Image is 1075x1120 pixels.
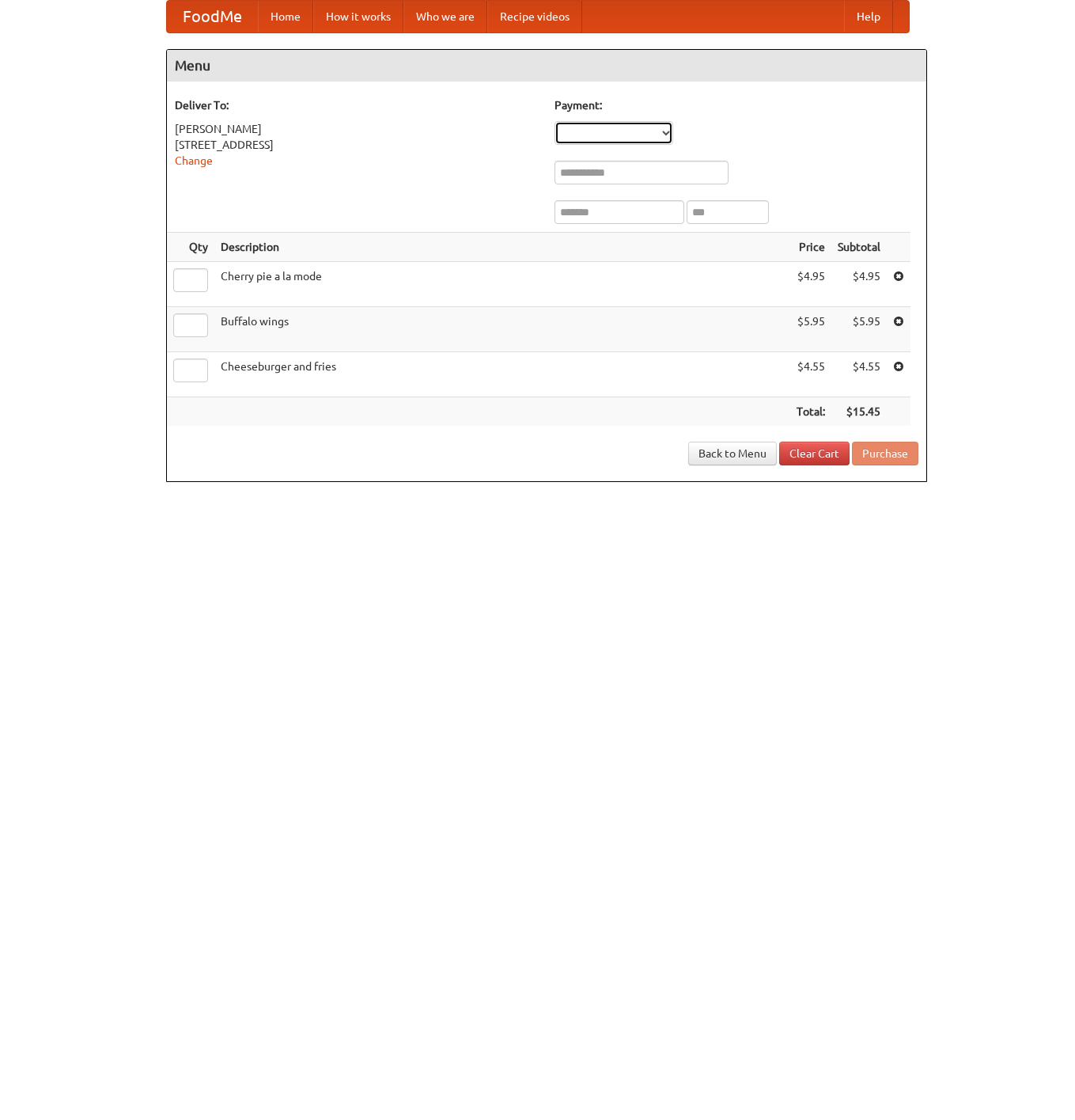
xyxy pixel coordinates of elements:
[844,1,893,32] a: Help
[688,442,777,465] a: Back to Menu
[790,307,831,352] td: $5.95
[214,262,790,307] td: Cherry pie a la mode
[175,137,539,153] div: [STREET_ADDRESS]
[167,1,258,32] a: FoodMe
[214,233,790,262] th: Description
[831,352,887,397] td: $4.55
[790,233,831,262] th: Price
[258,1,313,32] a: Home
[175,97,539,113] h5: Deliver To:
[175,154,213,167] a: Change
[831,397,887,427] th: $15.45
[313,1,403,32] a: How it works
[167,233,214,262] th: Qty
[790,262,831,307] td: $4.95
[831,233,887,262] th: Subtotal
[175,121,539,137] div: [PERSON_NAME]
[790,397,831,427] th: Total:
[487,1,582,32] a: Recipe videos
[214,352,790,397] td: Cheeseburger and fries
[790,352,831,397] td: $4.55
[403,1,487,32] a: Who we are
[852,442,918,465] button: Purchase
[214,307,790,352] td: Buffalo wings
[555,97,918,113] h5: Payment:
[167,50,926,82] h4: Menu
[831,307,887,352] td: $5.95
[779,442,850,465] a: Clear Cart
[831,262,887,307] td: $4.95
